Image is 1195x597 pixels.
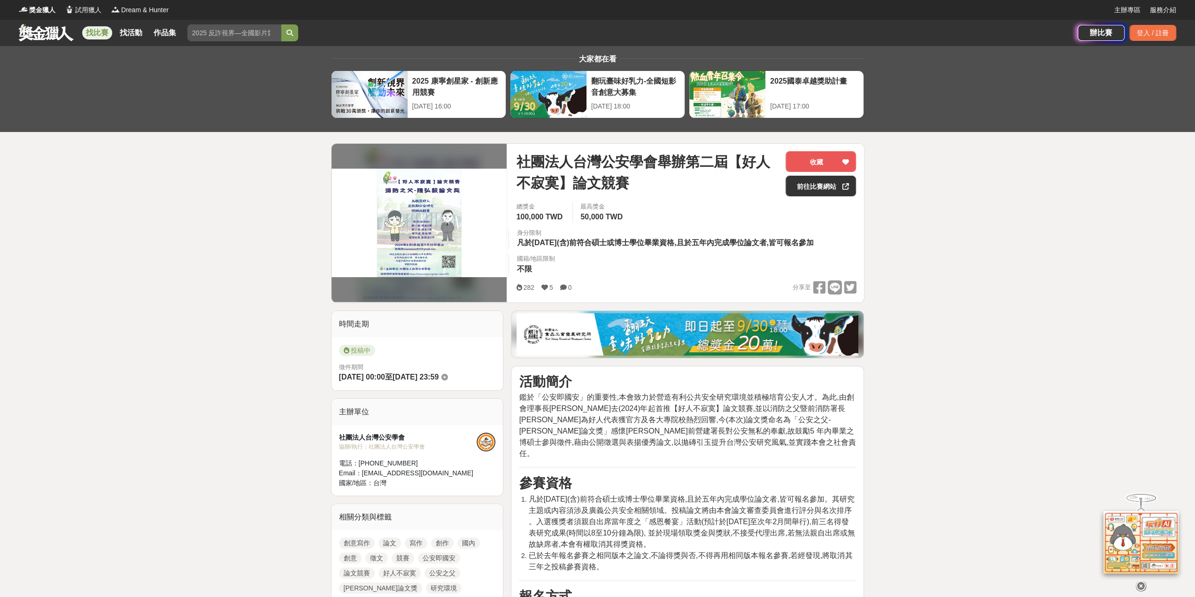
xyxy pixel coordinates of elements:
[150,26,180,39] a: 作品集
[19,5,28,14] img: Logo
[523,284,534,291] span: 282
[580,202,625,211] span: 最高獎金
[82,26,112,39] a: 找比賽
[339,552,362,564] a: 創意
[580,213,623,221] span: 50,000 TWD
[568,284,572,291] span: 0
[111,5,120,14] img: Logo
[519,374,571,389] strong: 活動簡介
[431,537,454,549] a: 創作
[517,313,858,356] img: 1c81a89c-c1b3-4fd6-9c6e-7d29d79abef5.jpg
[339,468,477,478] div: Email： [EMAIL_ADDRESS][DOMAIN_NAME]
[332,311,503,337] div: 時間走期
[19,5,55,15] a: Logo獎金獵人
[519,393,856,457] span: 鑑於「公安即國安」的重要性,本會致力於營造有利公共安全研究環境並積極培育公安人才。為此,由創會理事長[PERSON_NAME]去(2024)年起首推【好人不寂寞】論文競賽,並以消防之父暨前消防署...
[1103,511,1179,573] img: d2146d9a-e6f6-4337-9592-8cefde37ba6b.png
[412,76,501,97] div: 2025 康寧創星家 - 創新應用競賽
[339,458,477,468] div: 電話： [PHONE_NUMBER]
[770,101,859,111] div: [DATE] 17:00
[519,476,571,490] strong: 參賽資格
[1129,25,1176,41] div: 登入 / 註冊
[65,5,74,14] img: Logo
[424,567,460,579] a: 公安之父
[792,280,810,295] span: 分享至
[591,101,680,111] div: [DATE] 18:00
[528,495,855,548] span: 凡於[DATE](含)前符合碩士或博士學位畢業資格,且於五年內完成學位論文者,皆可報名參加。其研究主題或內容須涉及廣義公共安全相關領域。投稿論文將由本會論文審查委員會進行評分與名次排序 。入選獲...
[412,101,501,111] div: [DATE] 16:00
[457,537,480,549] a: 國內
[331,70,506,118] a: 2025 康寧創星家 - 創新應用競賽[DATE] 16:00
[339,433,477,442] div: 社團法人台灣公安學會
[339,567,375,579] a: 論文競賽
[339,364,363,371] span: 徵件期間
[516,213,563,221] span: 100,000 TWD
[393,373,439,381] span: [DATE] 23:59
[528,551,852,571] span: 已於去年報名參賽之相同版本之論文,不論得獎與否,不得再用相同版本報名參賽,若經發現,將取消其三年之投稿參賽資格。
[1150,5,1176,15] a: 服務介紹
[29,5,55,15] span: 獎金獵人
[517,239,814,247] span: 凡於[DATE](含)前符合碩士或博士學位畢業資格,且於五年內完成學位論文者,皆可報名參加
[770,76,859,97] div: 2025國泰卓越獎助計畫
[689,70,864,118] a: 2025國泰卓越獎助計畫[DATE] 17:00
[111,5,169,15] a: LogoDream & Hunter
[517,228,816,238] div: 身分限制
[339,345,375,356] span: 投稿中
[332,399,503,425] div: 主辦單位
[332,504,503,530] div: 相關分類與標籤
[339,479,374,487] span: 國家/地區：
[1078,25,1125,41] a: 辦比賽
[392,552,414,564] a: 競賽
[373,479,386,487] span: 台灣
[549,284,553,291] span: 5
[332,169,507,277] img: Cover Image
[786,176,856,196] a: 前往比賽網站
[405,537,427,549] a: 寫作
[121,5,169,15] span: Dream & Hunter
[116,26,146,39] a: 找活動
[65,5,101,15] a: Logo試用獵人
[510,70,685,118] a: 翻玩臺味好乳力-全國短影音創意大募集[DATE] 18:00
[339,442,477,451] div: 協辦/執行： 社團法人台灣公安學會
[1114,5,1141,15] a: 主辦專區
[577,55,619,63] span: 大家都在看
[187,24,281,41] input: 2025 反詐視界—全國影片競賽
[426,582,462,594] a: 研究環境
[786,151,856,172] button: 收藏
[378,537,401,549] a: 論文
[75,5,101,15] span: 試用獵人
[517,254,555,264] div: 國籍/地區限制
[365,552,388,564] a: 徵文
[385,373,393,381] span: 至
[378,567,421,579] a: 好人不寂寞
[516,151,778,194] span: 社團法人台灣公安學會舉辦第二屆【好人不寂寞】論文競賽
[517,265,532,273] span: 不限
[339,373,385,381] span: [DATE] 00:00
[591,76,680,97] div: 翻玩臺味好乳力-全國短影音創意大募集
[339,537,375,549] a: 創意寫作
[418,552,460,564] a: 公安即國安
[516,202,565,211] span: 總獎金
[339,582,422,594] a: [PERSON_NAME]論文獎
